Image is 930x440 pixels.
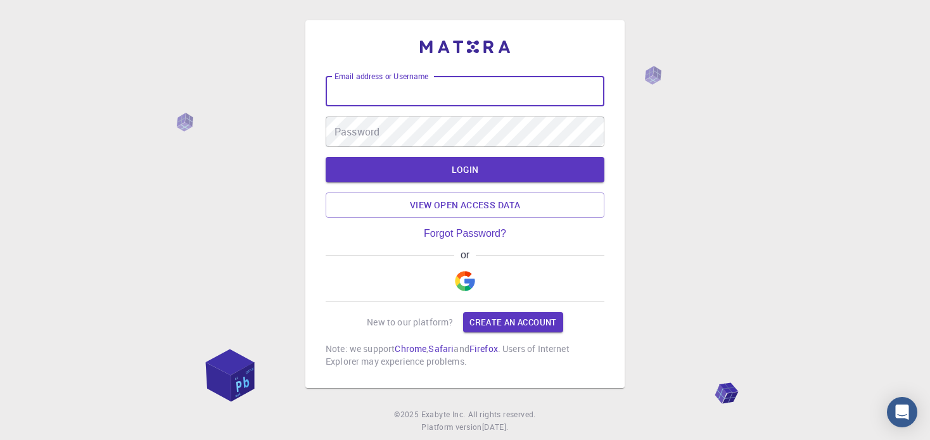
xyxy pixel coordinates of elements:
a: Safari [428,343,454,355]
a: View open access data [326,192,604,218]
a: [DATE]. [482,421,509,434]
a: Chrome [395,343,426,355]
img: Google [455,271,475,291]
a: Exabyte Inc. [421,408,466,421]
div: Open Intercom Messenger [887,397,917,427]
label: Email address or Username [334,71,428,82]
a: Firefox [469,343,498,355]
p: New to our platform? [367,316,453,329]
a: Create an account [463,312,563,332]
span: All rights reserved. [468,408,536,421]
a: Forgot Password? [424,228,506,239]
span: © 2025 [394,408,421,421]
p: Note: we support , and . Users of Internet Explorer may experience problems. [326,343,604,368]
span: [DATE] . [482,422,509,432]
span: or [454,249,475,261]
span: Platform version [421,421,481,434]
button: LOGIN [326,157,604,182]
span: Exabyte Inc. [421,409,466,419]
